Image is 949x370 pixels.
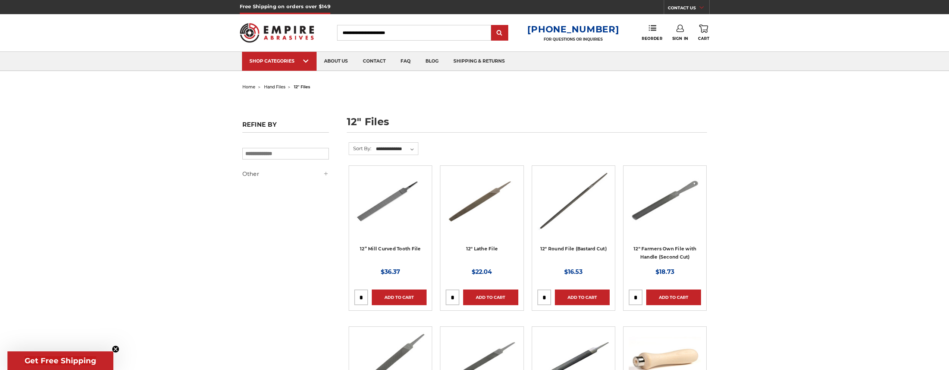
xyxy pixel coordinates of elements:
[672,36,688,41] span: Sign In
[112,345,119,353] button: Close teaser
[347,117,707,133] h1: 12" files
[381,268,400,275] span: $36.37
[25,356,96,365] span: Get Free Shipping
[354,171,427,266] a: 12" Mill Curved Tooth File with Tang
[242,121,329,133] h5: Refine by
[249,58,309,64] div: SHOP CATEGORIES
[472,268,492,275] span: $22.04
[446,171,518,231] img: 12 Inch Lathe File, Single Cut
[629,171,701,266] a: 12 Inch Axe File with Handle
[527,24,619,35] a: [PHONE_NUMBER]
[629,171,701,231] img: 12 Inch Axe File with Handle
[564,268,582,275] span: $16.53
[372,290,427,305] a: Add to Cart
[698,25,709,41] a: Cart
[240,18,314,47] img: Empire Abrasives
[242,170,329,178] h5: Other
[527,37,619,42] p: FOR QUESTIONS OR INQUIRIES
[698,36,709,41] span: Cart
[264,84,285,89] a: hand files
[294,84,310,89] span: 12" files
[355,52,393,71] a: contact
[317,52,355,71] a: about us
[418,52,446,71] a: blog
[656,268,674,275] span: $18.73
[537,171,610,231] img: 12 Inch Round File Bastard Cut, Double Cut
[349,143,371,154] label: Sort By:
[642,36,662,41] span: Reorder
[242,84,255,89] a: home
[375,143,418,155] select: Sort By:
[7,351,113,370] div: Get Free ShippingClose teaser
[393,52,418,71] a: faq
[646,290,701,305] a: Add to Cart
[537,171,610,266] a: 12 Inch Round File Bastard Cut, Double Cut
[446,171,518,266] a: 12 Inch Lathe File, Single Cut
[642,25,662,41] a: Reorder
[668,4,709,14] a: CONTACT US
[555,290,610,305] a: Add to Cart
[463,290,518,305] a: Add to Cart
[354,171,427,231] img: 12" Mill Curved Tooth File with Tang
[446,52,512,71] a: shipping & returns
[492,26,507,41] input: Submit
